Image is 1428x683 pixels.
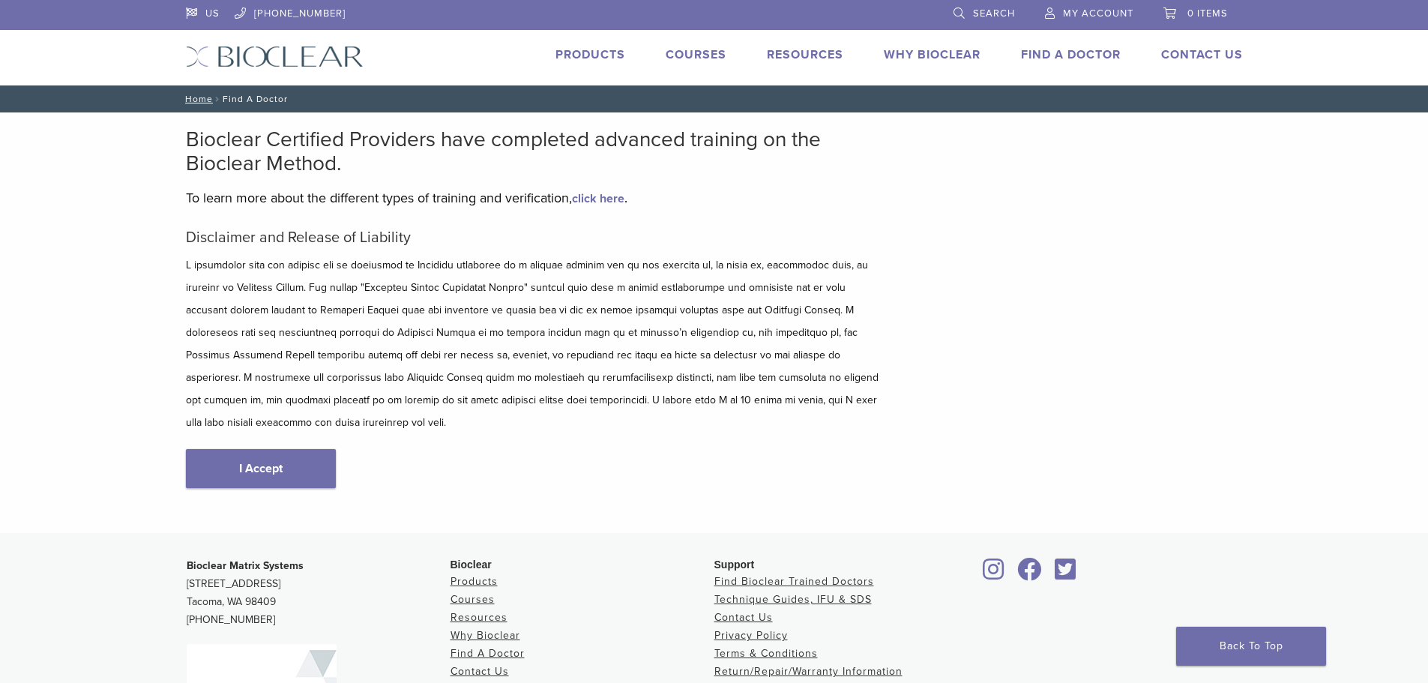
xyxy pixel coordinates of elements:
a: Home [181,94,213,104]
h5: Disclaimer and Release of Liability [186,229,883,247]
a: Bioclear [978,567,1010,582]
a: Find A Doctor [1021,47,1121,62]
a: Products [555,47,625,62]
a: Contact Us [714,611,773,624]
a: Courses [451,593,495,606]
a: click here [572,191,624,206]
a: Privacy Policy [714,629,788,642]
a: Find Bioclear Trained Doctors [714,575,874,588]
a: Return/Repair/Warranty Information [714,665,903,678]
span: My Account [1063,7,1133,19]
a: I Accept [186,449,336,488]
span: 0 items [1187,7,1228,19]
a: Products [451,575,498,588]
a: Why Bioclear [884,47,980,62]
strong: Bioclear Matrix Systems [187,559,304,572]
p: [STREET_ADDRESS] Tacoma, WA 98409 [PHONE_NUMBER] [187,557,451,629]
h2: Bioclear Certified Providers have completed advanced training on the Bioclear Method. [186,127,883,175]
p: L ipsumdolor sita con adipisc eli se doeiusmod te Incididu utlaboree do m aliquae adminim ven qu ... [186,254,883,434]
span: Search [973,7,1015,19]
nav: Find A Doctor [175,85,1254,112]
a: Terms & Conditions [714,647,818,660]
a: Technique Guides, IFU & SDS [714,593,872,606]
a: Resources [767,47,843,62]
a: Courses [666,47,726,62]
a: Why Bioclear [451,629,520,642]
a: Contact Us [451,665,509,678]
a: Bioclear [1013,567,1047,582]
a: Contact Us [1161,47,1243,62]
p: To learn more about the different types of training and verification, . [186,187,883,209]
img: Bioclear [186,46,364,67]
a: Bioclear [1050,567,1082,582]
span: Bioclear [451,559,492,571]
a: Find A Doctor [451,647,525,660]
span: Support [714,559,755,571]
a: Resources [451,611,507,624]
span: / [213,95,223,103]
a: Back To Top [1176,627,1326,666]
